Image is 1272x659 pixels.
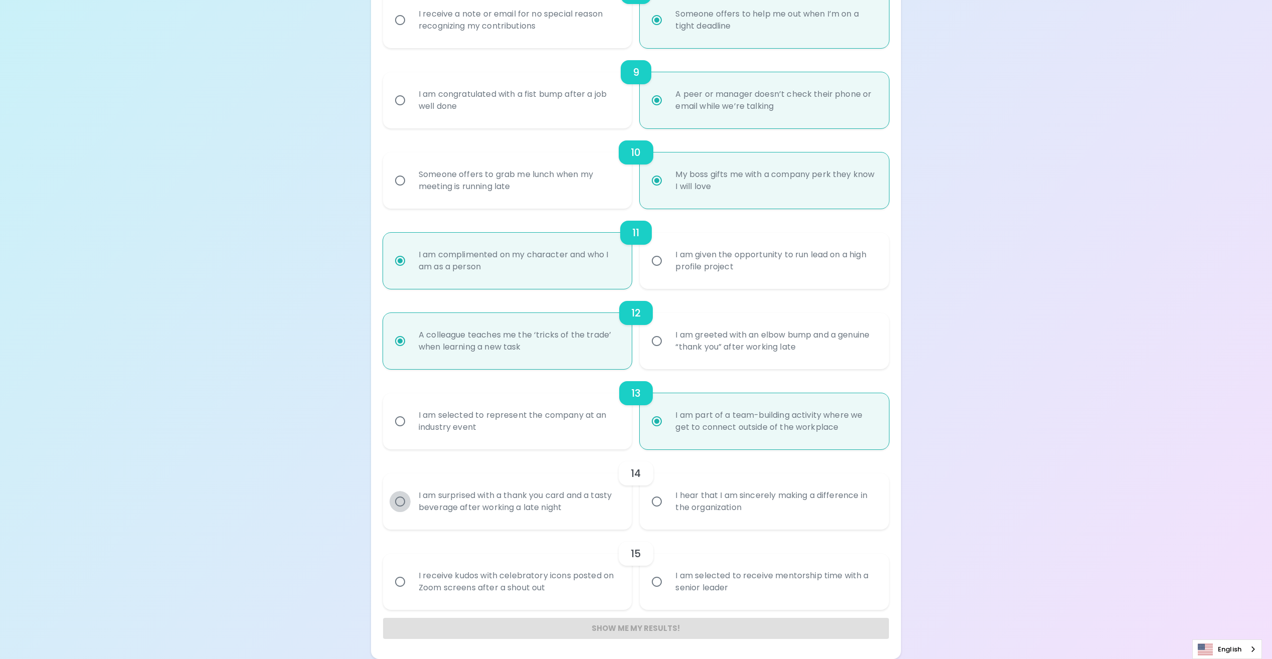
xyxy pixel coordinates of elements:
div: A peer or manager doesn’t check their phone or email while we’re talking [667,76,883,124]
h6: 12 [631,305,641,321]
div: choice-group-check [383,289,889,369]
div: I am given the opportunity to run lead on a high profile project [667,237,883,285]
h6: 13 [631,385,641,401]
div: A colleague teaches me the ‘tricks of the trade’ when learning a new task [411,317,627,365]
h6: 10 [631,144,641,160]
div: I receive kudos with celebratory icons posted on Zoom screens after a shout out [411,558,627,606]
div: Language [1192,639,1262,659]
div: I am greeted with an elbow bump and a genuine “thank you” after working late [667,317,883,365]
div: My boss gifts me with a company perk they know I will love [667,156,883,205]
div: I am selected to represent the company at an industry event [411,397,627,445]
h6: 9 [633,64,639,80]
div: I am selected to receive mentorship time with a senior leader [667,558,883,606]
div: choice-group-check [383,128,889,209]
aside: Language selected: English [1192,639,1262,659]
div: I am complimented on my character and who I am as a person [411,237,627,285]
div: choice-group-check [383,449,889,530]
div: choice-group-check [383,530,889,610]
h6: 11 [632,225,639,241]
div: choice-group-check [383,369,889,449]
div: I am surprised with a thank you card and a tasty beverage after working a late night [411,477,627,526]
div: choice-group-check [383,48,889,128]
h6: 14 [631,465,641,481]
div: I am part of a team-building activity where we get to connect outside of the workplace [667,397,883,445]
div: I am congratulated with a fist bump after a job well done [411,76,627,124]
div: choice-group-check [383,209,889,289]
a: English [1193,640,1261,658]
div: I hear that I am sincerely making a difference in the organization [667,477,883,526]
h6: 15 [631,546,641,562]
div: Someone offers to grab me lunch when my meeting is running late [411,156,627,205]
